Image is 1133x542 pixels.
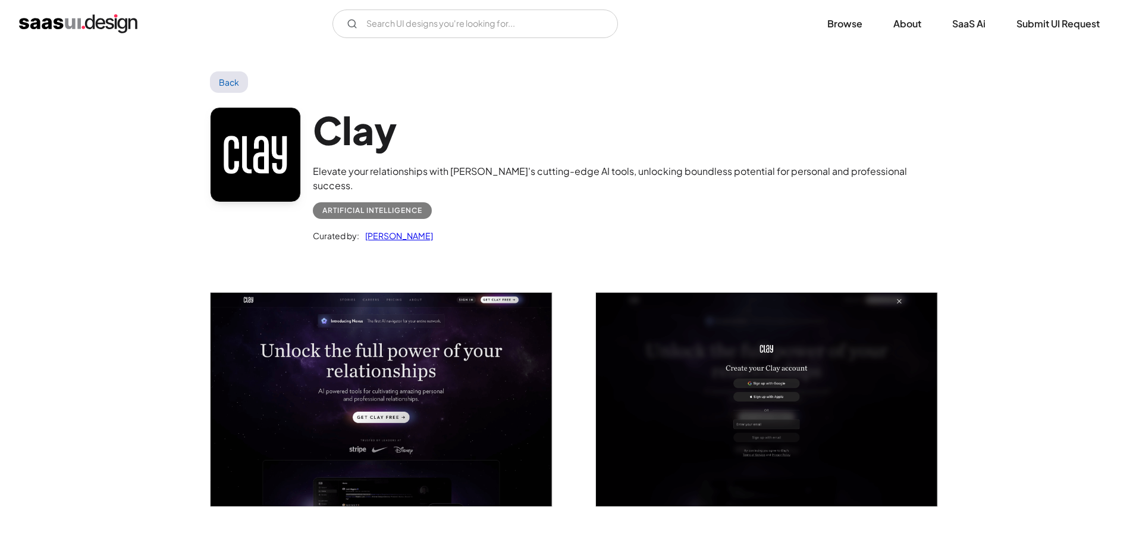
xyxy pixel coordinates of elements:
div: Curated by: [313,228,359,243]
a: open lightbox [596,293,937,506]
div: Artificial Intelligence [322,203,422,218]
h1: Clay [313,107,923,153]
form: Email Form [332,10,618,38]
img: 646f5641ffe20815e5ebb647_Clay%20Homepage%20Screen.png [211,293,552,506]
div: Elevate your relationships with [PERSON_NAME]'s cutting-edge AI tools, unlocking boundless potent... [313,164,923,193]
a: About [879,11,936,37]
a: Submit UI Request [1002,11,1114,37]
a: [PERSON_NAME] [359,228,433,243]
a: Back [210,71,249,93]
a: SaaS Ai [938,11,1000,37]
a: open lightbox [211,293,552,506]
img: 646f564eb230e07962b7f32b_Clay%20Signup%20Screen.png [596,293,937,506]
a: Browse [813,11,877,37]
a: home [19,14,137,33]
input: Search UI designs you're looking for... [332,10,618,38]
